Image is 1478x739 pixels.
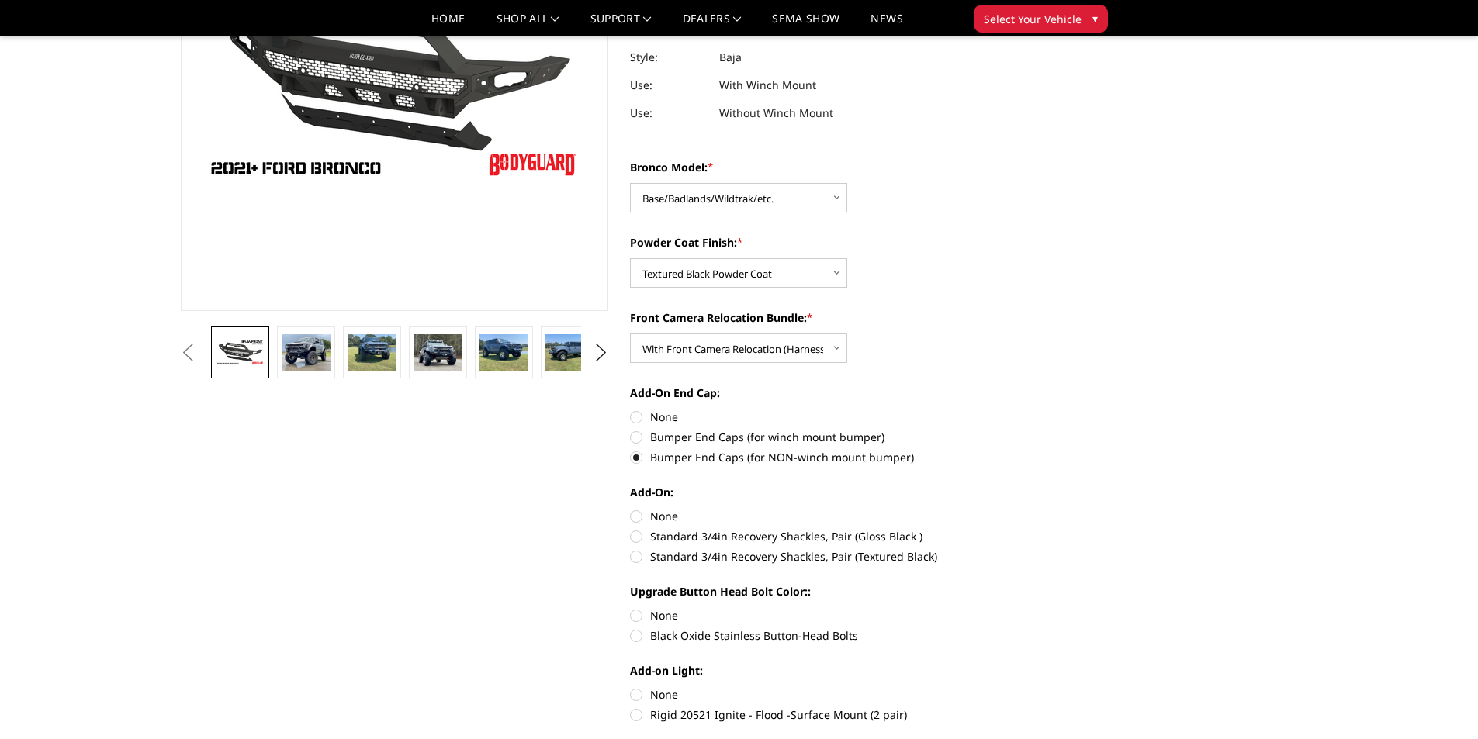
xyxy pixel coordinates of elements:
label: None [630,508,1058,524]
label: Add-On: [630,484,1058,500]
label: Standard 3/4in Recovery Shackles, Pair (Textured Black) [630,548,1058,565]
span: ▾ [1092,10,1098,26]
label: Black Oxide Stainless Button-Head Bolts [630,627,1058,644]
a: SEMA Show [772,13,839,36]
img: Bronco Baja Front (non-winch) [545,334,594,371]
label: Add-On End Cap: [630,385,1058,401]
img: Bronco Baja Front (non-winch) [216,339,265,366]
label: Bumper End Caps (for winch mount bumper) [630,429,1058,445]
span: Select Your Vehicle [984,11,1082,27]
label: Add-on Light: [630,662,1058,679]
a: Home [431,13,465,36]
label: Upgrade Button Head Bolt Color:: [630,583,1058,599]
img: Bronco Baja Front (non-winch) [414,334,462,371]
a: shop all [497,13,559,36]
label: Front Camera Relocation Bundle: [630,309,1058,326]
button: Select Your Vehicle [974,5,1108,33]
dt: Use: [630,99,708,127]
button: Next [589,341,612,364]
dt: Style: [630,43,708,71]
button: Previous [177,341,200,364]
label: None [630,607,1058,623]
a: Dealers [683,13,742,36]
img: Bronco Baja Front (non-winch) [282,334,331,371]
dd: Baja [719,43,742,71]
dd: With Winch Mount [719,71,816,99]
label: Powder Coat Finish: [630,234,1058,250]
img: Bronco Baja Front (non-winch) [479,334,528,371]
label: Standard 3/4in Recovery Shackles, Pair (Gloss Black ) [630,528,1058,544]
a: Support [590,13,652,36]
label: None [630,409,1058,425]
label: Rigid 20521 Ignite - Flood -Surface Mount (2 pair) [630,706,1058,723]
dt: Use: [630,71,708,99]
label: None [630,686,1058,703]
a: News [871,13,902,36]
label: Bumper End Caps (for NON-winch mount bumper) [630,449,1058,465]
dd: Without Winch Mount [719,99,833,127]
img: Bronco Baja Front (non-winch) [348,334,396,371]
label: Bronco Model: [630,159,1058,175]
